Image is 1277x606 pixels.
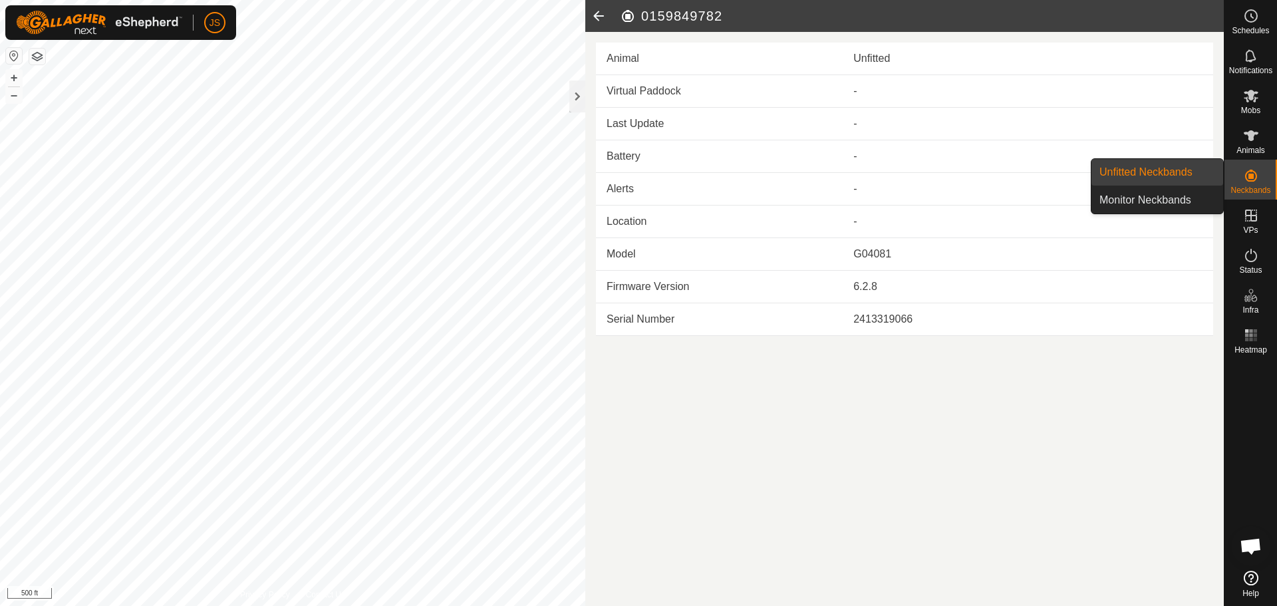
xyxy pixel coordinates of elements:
[1099,192,1191,208] span: Monitor Neckbands
[853,214,1203,229] div: -
[853,246,1203,262] div: G04081
[1242,306,1258,314] span: Infra
[620,8,1224,24] h2: 0159849782
[1224,565,1277,603] a: Help
[1091,159,1223,186] a: Unfitted Neckbands
[596,271,843,303] td: Firmware Version
[596,140,843,173] td: Battery
[29,49,45,65] button: Map Layers
[6,48,22,64] button: Reset Map
[853,116,1203,132] div: -
[1242,589,1259,597] span: Help
[1236,146,1265,154] span: Animals
[1099,164,1193,180] span: Unfitted Neckbands
[210,16,220,30] span: JS
[1241,106,1260,114] span: Mobs
[1243,226,1258,234] span: VPs
[1091,187,1223,214] a: Monitor Neckbands
[6,70,22,86] button: +
[596,75,843,108] td: Virtual Paddock
[853,311,1203,327] div: 2413319066
[596,108,843,140] td: Last Update
[596,303,843,336] td: Serial Number
[853,85,857,96] app-display-virtual-paddock-transition: -
[853,279,1203,295] div: 6.2.8
[853,51,1203,67] div: Unfitted
[16,11,182,35] img: Gallagher Logo
[843,173,1213,206] td: -
[1230,186,1270,194] span: Neckbands
[306,589,345,601] a: Contact Us
[240,589,290,601] a: Privacy Policy
[596,238,843,271] td: Model
[596,43,843,75] td: Animal
[1234,346,1267,354] span: Heatmap
[1239,266,1262,274] span: Status
[1231,526,1271,566] a: Open chat
[853,148,1203,164] div: -
[596,173,843,206] td: Alerts
[1229,67,1272,75] span: Notifications
[1232,27,1269,35] span: Schedules
[596,206,843,238] td: Location
[6,87,22,103] button: –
